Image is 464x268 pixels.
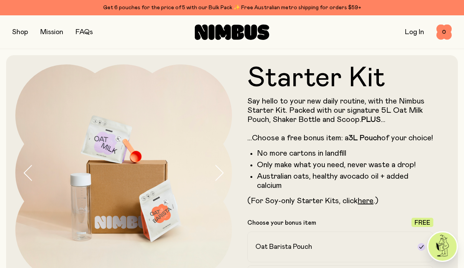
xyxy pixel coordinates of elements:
li: Australian oats, healthy avocado oil + added calcium [257,172,433,190]
h1: Starter Kit [247,64,433,92]
a: Mission [40,29,63,36]
span: Free [415,220,430,226]
a: FAQs [76,29,93,36]
li: Only make what you need, never waste a drop! [257,160,433,169]
p: Say hello to your new daily routine, with the Nimbus Starter Kit. Packed with our signature 5L Oa... [247,97,433,143]
strong: Pouch [360,134,381,142]
h2: Oat Barista Pouch [255,242,312,252]
p: (For Soy-only Starter Kits, click .) [247,196,433,206]
img: agent [428,232,457,261]
a: here [358,197,374,205]
div: Get 6 pouches for the price of 5 with our Bulk Pack ✨ Free Australian metro shipping for orders $59+ [12,3,452,12]
strong: 3L [349,134,358,142]
p: Choose your bonus item [247,219,316,227]
button: 0 [436,25,452,40]
li: No more cartons in landfill [257,149,433,158]
strong: PLUS [361,116,381,123]
a: Log In [405,29,424,36]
